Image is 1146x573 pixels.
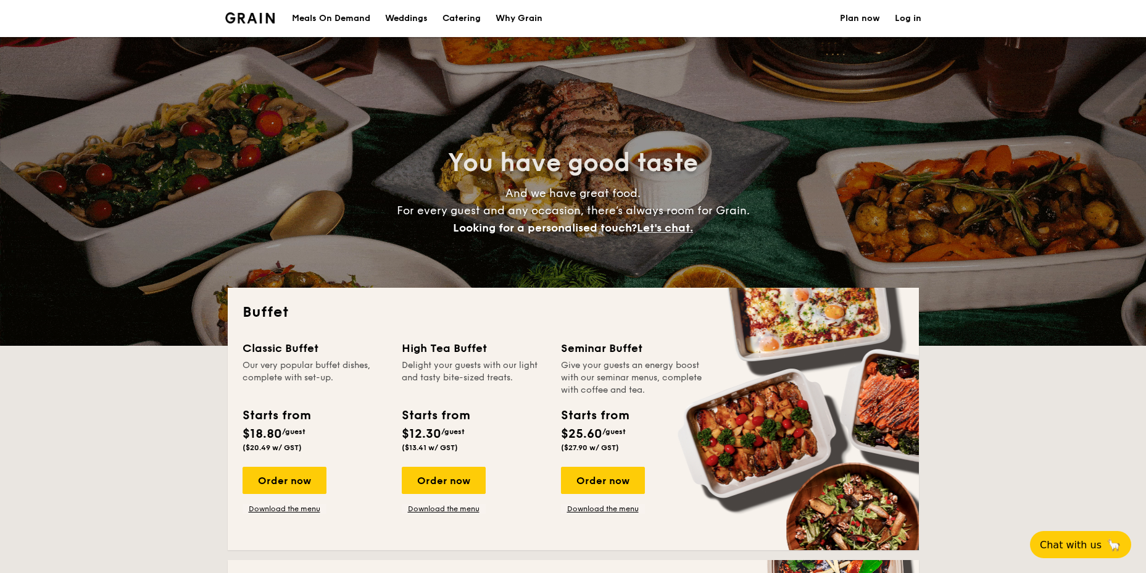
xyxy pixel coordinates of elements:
div: Starts from [561,406,628,425]
span: Chat with us [1040,539,1102,551]
div: Order now [561,467,645,494]
div: Order now [243,467,326,494]
span: 🦙 [1107,538,1121,552]
img: Grain [225,12,275,23]
div: Our very popular buffet dishes, complete with set-up. [243,359,387,396]
span: $25.60 [561,427,602,441]
h2: Buffet [243,303,904,322]
span: ($13.41 w/ GST) [402,443,458,452]
span: ($20.49 w/ GST) [243,443,302,452]
span: /guest [441,427,465,436]
span: $12.30 [402,427,441,441]
span: $18.80 [243,427,282,441]
span: Looking for a personalised touch? [453,221,637,235]
div: Order now [402,467,486,494]
div: Starts from [402,406,469,425]
span: /guest [282,427,305,436]
span: ($27.90 w/ GST) [561,443,619,452]
div: Seminar Buffet [561,340,705,357]
div: High Tea Buffet [402,340,546,357]
div: Starts from [243,406,310,425]
span: Let's chat. [637,221,693,235]
span: /guest [602,427,626,436]
span: And we have great food. For every guest and any occasion, there’s always room for Grain. [397,186,750,235]
button: Chat with us🦙 [1030,531,1131,558]
a: Download the menu [402,504,486,514]
div: Delight your guests with our light and tasty bite-sized treats. [402,359,546,396]
span: You have good taste [448,148,698,178]
a: Logotype [225,12,275,23]
a: Download the menu [243,504,326,514]
div: Give your guests an energy boost with our seminar menus, complete with coffee and tea. [561,359,705,396]
div: Classic Buffet [243,340,387,357]
a: Download the menu [561,504,645,514]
